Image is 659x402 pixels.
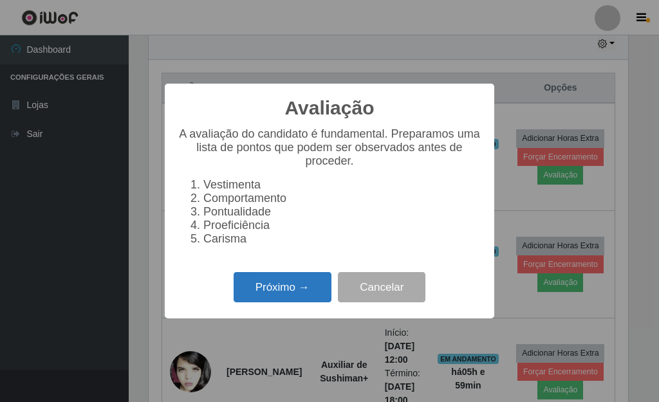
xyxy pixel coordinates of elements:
[285,96,375,120] h2: Avaliação
[203,232,481,246] li: Carisma
[203,192,481,205] li: Comportamento
[203,178,481,192] li: Vestimenta
[234,272,331,302] button: Próximo →
[203,205,481,219] li: Pontualidade
[338,272,425,302] button: Cancelar
[203,219,481,232] li: Proeficiência
[178,127,481,168] p: A avaliação do candidato é fundamental. Preparamos uma lista de pontos que podem ser observados a...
